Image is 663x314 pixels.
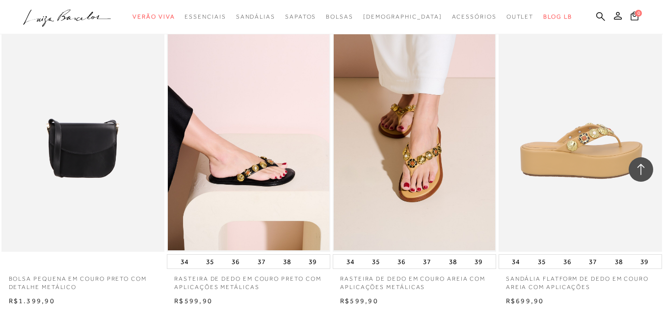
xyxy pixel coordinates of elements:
a: BOLSA PEQUENA EM COURO PRETO COM DETALHE METÁLICO [1,269,165,291]
button: 34 [178,255,191,268]
button: 37 [420,255,434,268]
span: Verão Viva [133,13,175,20]
button: 38 [612,255,626,268]
button: 36 [229,255,242,268]
a: categoryNavScreenReaderText [326,8,353,26]
span: [DEMOGRAPHIC_DATA] [363,13,442,20]
span: R$1.399,90 [9,297,55,305]
a: categoryNavScreenReaderText [185,8,226,26]
a: RASTEIRA DE DEDO EM COURO AREIA COM APLICAÇÕES METÁLICAS [333,269,496,291]
button: 34 [509,255,523,268]
button: 39 [306,255,319,268]
a: SANDÁLIA FLATFORM DE DEDO EM COURO AREIA COM APLICAÇÕES [500,9,661,250]
button: 35 [535,255,549,268]
span: Bolsas [326,13,353,20]
a: RASTEIRA DE DEDO EM COURO PRETO COM APLICAÇÕES METÁLICAS RASTEIRA DE DEDO EM COURO PRETO COM APLI... [168,9,329,250]
button: 39 [472,255,485,268]
span: BLOG LB [543,13,572,20]
span: R$699,90 [506,297,544,305]
span: Sandálias [236,13,275,20]
span: 0 [635,10,642,17]
button: 36 [560,255,574,268]
a: BOLSA PEQUENA EM COURO PRETO COM DETALHE METÁLICO BOLSA PEQUENA EM COURO PRETO COM DETALHE METÁLICO [2,9,164,250]
a: categoryNavScreenReaderText [236,8,275,26]
a: categoryNavScreenReaderText [452,8,497,26]
button: 38 [446,255,460,268]
img: RASTEIRA DE DEDO EM COURO PRETO COM APLICAÇÕES METÁLICAS [168,9,329,250]
img: RASTEIRA DE DEDO EM COURO AREIA COM APLICAÇÕES METÁLICAS [334,9,495,250]
a: RASTEIRA DE DEDO EM COURO AREIA COM APLICAÇÕES METÁLICAS RASTEIRA DE DEDO EM COURO AREIA COM APLI... [334,9,495,250]
button: 0 [628,11,641,24]
span: R$599,90 [174,297,212,305]
a: SANDÁLIA FLATFORM DE DEDO EM COURO AREIA COM APLICAÇÕES [499,269,662,291]
span: Acessórios [452,13,497,20]
span: R$599,90 [340,297,378,305]
button: 35 [203,255,217,268]
button: 36 [395,255,408,268]
button: 38 [280,255,294,268]
span: Outlet [506,13,534,20]
a: RASTEIRA DE DEDO EM COURO PRETO COM APLICAÇÕES METÁLICAS [167,269,330,291]
a: noSubCategoriesText [363,8,442,26]
a: categoryNavScreenReaderText [133,8,175,26]
button: 37 [586,255,600,268]
button: 34 [344,255,357,268]
span: Sapatos [285,13,316,20]
button: 35 [369,255,383,268]
a: categoryNavScreenReaderText [285,8,316,26]
button: 39 [637,255,651,268]
button: 37 [255,255,268,268]
a: BLOG LB [543,8,572,26]
span: Essenciais [185,13,226,20]
a: categoryNavScreenReaderText [506,8,534,26]
img: BOLSA PEQUENA EM COURO PRETO COM DETALHE METÁLICO [2,9,164,250]
img: SANDÁLIA FLATFORM DE DEDO EM COURO AREIA COM APLICAÇÕES [500,7,662,252]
